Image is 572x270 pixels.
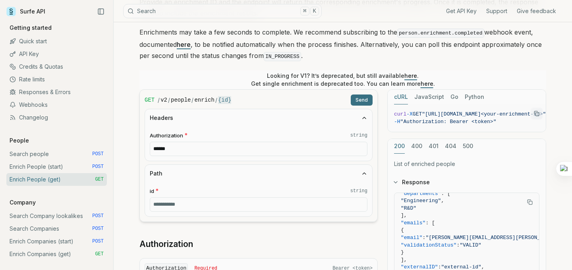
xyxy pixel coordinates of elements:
span: , [441,198,444,204]
span: "emails" [401,220,425,226]
code: string [350,188,367,194]
span: : [423,235,426,241]
a: Rate limits [6,73,107,86]
span: ], [401,257,407,263]
span: "VALID" [460,242,481,248]
a: Quick start [6,35,107,48]
code: v2 [160,96,167,104]
a: Give feedback [517,7,556,15]
button: 401 [429,139,439,154]
a: here [421,80,433,87]
span: GET [95,251,104,257]
span: -H [394,119,400,125]
button: 200 [394,139,405,154]
a: here [177,40,191,48]
a: Enrich People (start) POST [6,160,107,173]
span: : [456,242,460,248]
a: Enrich People (get) GET [6,173,107,186]
a: Search Companies POST [6,222,107,235]
span: POST [92,151,104,157]
button: Headers [145,109,372,127]
span: curl [394,111,406,117]
p: People [6,137,32,145]
code: people [171,96,191,104]
a: Changelog [6,111,107,124]
kbd: K [310,7,319,15]
button: 500 [463,139,473,154]
a: Enrich Companies (start) POST [6,235,107,248]
span: , [481,264,485,270]
span: GET [145,96,155,104]
a: Search people POST [6,148,107,160]
span: : [ [441,191,450,197]
a: API Key [6,48,107,60]
code: enrich [194,96,214,104]
span: "externalID" [401,264,438,270]
p: Getting started [6,24,55,32]
span: } [401,249,404,255]
span: "Authorization: Bearer <token>" [400,119,497,125]
button: Search⌘K [123,4,322,18]
a: Enrich Companies (get) GET [6,248,107,260]
span: POST [92,238,104,245]
span: GET [95,176,104,183]
button: Copy Text [524,196,536,208]
kbd: ⌘ [300,7,309,15]
p: Looking for V1? It’s deprecated, but still available . Get single enrichment is deprecated too. Y... [251,72,435,88]
span: "R&D" [401,205,416,211]
span: ], [401,212,407,218]
span: : [ [425,220,435,226]
span: "[URL][DOMAIN_NAME]<your-enrichment-id>" [422,111,546,117]
button: JavaScript [414,90,444,104]
span: / [215,96,217,104]
span: / [168,96,170,104]
button: 400 [411,139,422,154]
span: -X [406,111,413,117]
span: "validationStatus" [401,242,456,248]
a: Responses & Errors [6,86,107,98]
button: cURL [394,90,408,104]
p: Enrichments may take a few seconds to complete. We recommend subscribing to the webhook event, do... [139,27,546,62]
button: Go [450,90,458,104]
button: Collapse Sidebar [95,6,107,17]
code: person.enrichment.completed [397,29,484,38]
span: POST [92,226,104,232]
span: POST [92,213,104,219]
button: Path [145,165,372,182]
span: Authorization [150,132,183,139]
span: GET [413,111,422,117]
a: Surfe API [6,6,45,17]
a: here [404,72,417,79]
a: Authorization [139,239,193,250]
code: IN_PROGRESS [264,52,301,61]
span: "Engineering" [401,198,441,204]
span: "email" [401,235,423,241]
code: string [350,132,367,139]
span: POST [92,164,104,170]
a: Webhooks [6,98,107,111]
span: "departments" [401,191,441,197]
span: id [150,187,154,195]
a: Search Company lookalikes POST [6,210,107,222]
a: Get API Key [446,7,477,15]
button: Copy Text [531,108,543,120]
p: Company [6,199,39,206]
button: Python [465,90,484,104]
a: Support [486,7,507,15]
span: { [401,227,404,233]
button: 404 [445,139,456,154]
button: Send [351,94,373,106]
code: {id} [218,96,232,104]
span: "external-id" [441,264,481,270]
p: List of enriched people [394,160,539,168]
span: / [158,96,160,104]
button: Response [388,172,546,193]
span: : [438,264,441,270]
a: Credits & Quotas [6,60,107,73]
span: / [191,96,193,104]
